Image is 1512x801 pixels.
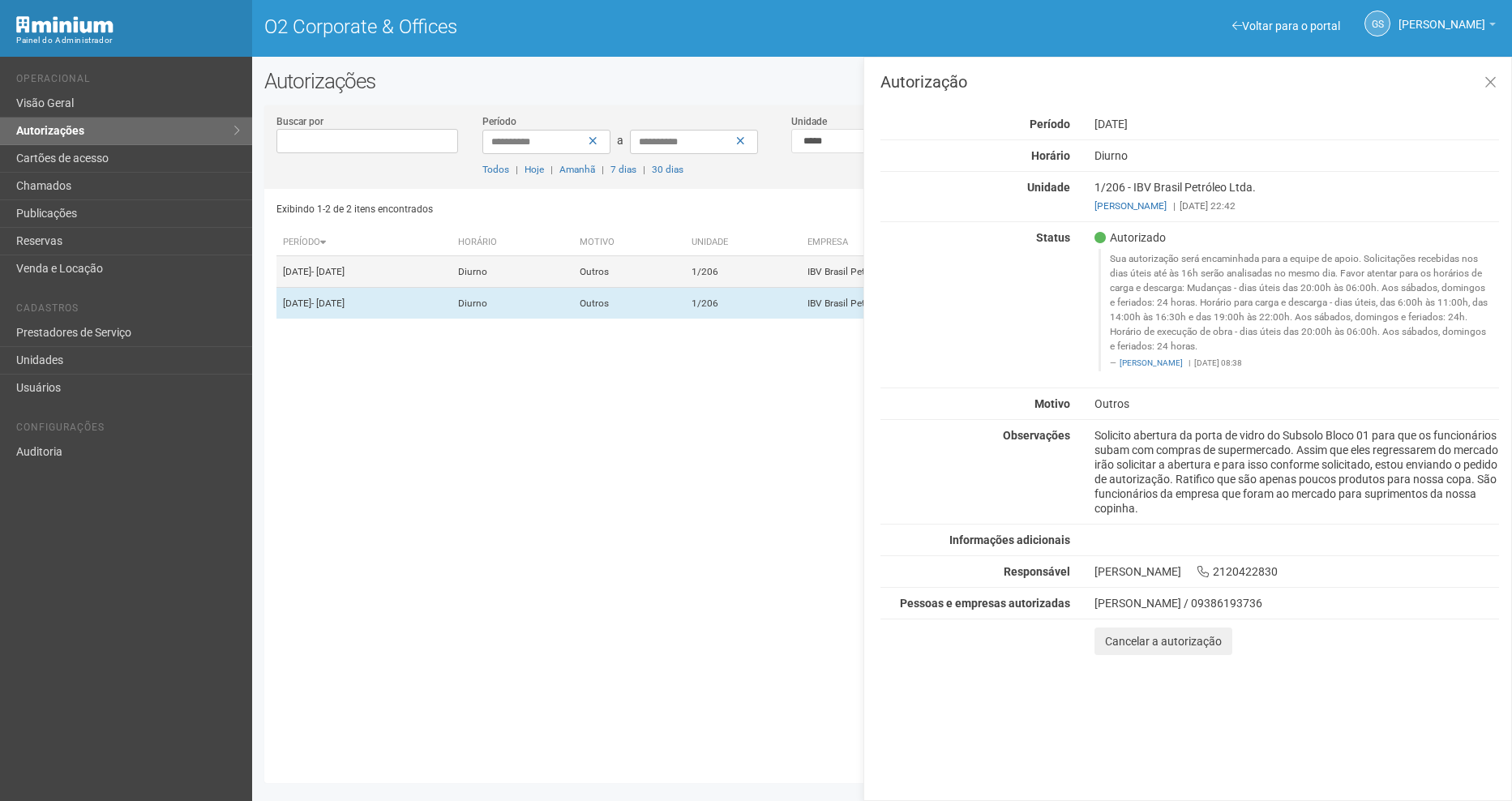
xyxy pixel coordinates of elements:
div: Exibindo 1-2 de 2 itens encontrados [276,197,878,221]
label: Unidade [791,114,827,129]
button: Cancelar a autorização [1094,628,1232,655]
span: | [1189,358,1190,367]
td: IBV Brasil Petróleo Ltda. [801,256,1073,288]
span: | [516,164,518,175]
h2: Autorizações [264,69,1500,93]
div: Solicito abertura da porta de vidro do Subsolo Bloco 01 para que os funcionários subam com compra... [1082,428,1511,516]
th: Período [276,229,452,256]
span: - [DATE] [311,298,345,309]
a: Voltar para o portal [1232,19,1340,32]
div: [DATE] [1082,117,1511,131]
span: a [617,134,623,147]
strong: Responsável [1004,565,1070,578]
div: [PERSON_NAME] 2120422830 [1082,564,1511,579]
td: IBV Brasil Petróleo Ltda. [801,288,1073,319]
label: Buscar por [276,114,323,129]
span: - [DATE] [311,266,345,277]
span: | [550,164,553,175]
td: [DATE] [276,288,452,319]
td: Outros [573,256,685,288]
h1: O2 Corporate & Offices [264,16,870,37]
strong: Motivo [1034,397,1070,410]
h3: Autorização [880,74,1499,90]
div: Painel do Administrador [16,33,240,48]
td: 1/206 [685,288,801,319]
span: Autorizado [1094,230,1166,245]
li: Operacional [16,73,240,90]
a: Amanhã [559,164,595,175]
th: Motivo [573,229,685,256]
th: Horário [452,229,573,256]
a: Hoje [525,164,544,175]
li: Configurações [16,422,240,439]
a: 30 dias [652,164,683,175]
div: Outros [1082,396,1511,411]
strong: Horário [1031,149,1070,162]
td: Diurno [452,288,573,319]
strong: Pessoas e empresas autorizadas [900,597,1070,610]
blockquote: Sua autorização será encaminhada para a equipe de apoio. Solicitações recebidas nos dias úteis at... [1099,249,1499,371]
th: Unidade [685,229,801,256]
a: 7 dias [610,164,636,175]
span: | [1173,200,1176,212]
a: GS [1364,11,1390,36]
strong: Unidade [1027,181,1070,194]
strong: Informações adicionais [949,533,1070,546]
img: Minium [16,16,114,33]
div: [PERSON_NAME] / 09386193736 [1094,596,1499,610]
a: [PERSON_NAME] [1094,200,1167,212]
span: Gabriela Souza [1398,2,1485,31]
a: Todos [482,164,509,175]
strong: Status [1036,231,1070,244]
div: Diurno [1082,148,1511,163]
li: Cadastros [16,302,240,319]
strong: Período [1030,118,1070,131]
td: Outros [573,288,685,319]
span: | [643,164,645,175]
td: 1/206 [685,256,801,288]
strong: Observações [1003,429,1070,442]
td: [DATE] [276,256,452,288]
th: Empresa [801,229,1073,256]
span: | [602,164,604,175]
td: Diurno [452,256,573,288]
a: [PERSON_NAME] [1398,20,1496,33]
label: Período [482,114,516,129]
footer: [DATE] 08:38 [1110,358,1490,369]
a: [PERSON_NAME] [1120,358,1183,367]
div: [DATE] 22:42 [1094,199,1499,213]
div: 1/206 - IBV Brasil Petróleo Ltda. [1082,180,1511,213]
